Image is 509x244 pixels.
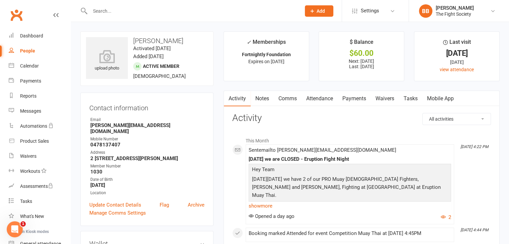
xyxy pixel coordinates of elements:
[160,201,169,209] a: Flag
[249,231,451,236] div: Booking marked Attended for event Competition Muay Thai at [DATE] 4:45PM
[20,33,43,38] div: Dashboard
[441,213,451,221] button: 2
[9,194,71,209] a: Tasks
[242,52,291,57] strong: Fortnightly Foundation
[325,58,398,69] p: Next: [DATE] Last: [DATE]
[9,58,71,74] a: Calendar
[232,134,491,144] li: This Month
[20,63,39,69] div: Calendar
[20,199,32,204] div: Tasks
[20,214,44,219] div: What's New
[86,50,128,72] div: upload photo
[419,4,432,18] div: BB
[9,149,71,164] a: Waivers
[338,91,371,106] a: Payments
[248,59,284,64] span: Expires on [DATE]
[9,134,71,149] a: Product Sales
[90,190,204,196] div: Location
[249,147,396,153] span: Sent email to [PERSON_NAME][EMAIL_ADDRESS][DOMAIN_NAME]
[440,67,474,72] a: view attendance
[90,155,204,161] strong: 2 [STREET_ADDRESS][PERSON_NAME]
[249,156,451,162] div: [DATE] we are CLOSED - Eruption Fight Night
[250,175,449,201] p: [DATE][DATE] we have 2 of our PRO Muay [DEMOGRAPHIC_DATA] Fighters, [PERSON_NAME] and [PERSON_NAM...
[188,201,204,209] a: Archive
[305,5,333,17] button: Add
[20,123,47,129] div: Automations
[90,117,204,123] div: Email
[20,221,26,227] span: 1
[302,91,338,106] a: Attendance
[249,201,451,211] a: show more
[399,91,422,106] a: Tasks
[90,163,204,169] div: Member Number
[350,38,373,50] div: $ Balance
[90,169,204,175] strong: 1030
[90,136,204,142] div: Mobile Number
[20,78,41,84] div: Payments
[20,168,40,174] div: Workouts
[224,91,251,106] a: Activity
[88,6,296,16] input: Search...
[420,50,493,57] div: [DATE]
[460,144,488,149] i: [DATE] 4:22 PM
[250,165,449,175] p: Hey Team
[8,7,25,23] a: Clubworx
[20,48,35,53] div: People
[20,93,36,99] div: Reports
[89,209,146,217] a: Manage Comms Settings
[7,221,23,237] iframe: Intercom live chat
[247,38,286,50] div: Memberships
[436,5,474,11] div: [PERSON_NAME]
[317,8,325,14] span: Add
[232,113,491,123] h3: Activity
[361,3,379,18] span: Settings
[20,108,41,114] div: Messages
[9,209,71,224] a: What's New
[420,58,493,66] div: [DATE]
[460,228,488,232] i: [DATE] 4:44 PM
[9,43,71,58] a: People
[90,182,204,188] strong: [DATE]
[90,122,204,134] strong: [PERSON_NAME][EMAIL_ADDRESS][DOMAIN_NAME]
[90,176,204,183] div: Date of Birth
[90,142,204,148] strong: 0478137407
[9,164,71,179] a: Workouts
[133,45,171,51] time: Activated [DATE]
[9,179,71,194] a: Assessments
[20,184,53,189] div: Assessments
[443,38,471,50] div: Last visit
[9,104,71,119] a: Messages
[133,53,164,59] time: Added [DATE]
[250,201,449,219] p: The doors open at 6pm and the Fights start at 7pm with [PERSON_NAME] being the first fight on the...
[89,102,204,112] h3: Contact information
[274,91,302,106] a: Comms
[89,201,141,209] a: Update Contact Details
[247,39,251,45] i: ✓
[249,213,294,219] span: Opened a day ago
[9,89,71,104] a: Reports
[371,91,399,106] a: Waivers
[9,74,71,89] a: Payments
[251,91,274,106] a: Notes
[133,73,186,79] span: [DEMOGRAPHIC_DATA]
[20,153,36,159] div: Waivers
[86,37,208,44] h3: [PERSON_NAME]
[436,11,474,17] div: The Fight Society
[90,149,204,156] div: Address
[20,138,49,144] div: Product Sales
[9,28,71,43] a: Dashboard
[325,50,398,57] div: $60.00
[422,91,458,106] a: Mobile App
[9,119,71,134] a: Automations
[143,64,179,69] span: Active member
